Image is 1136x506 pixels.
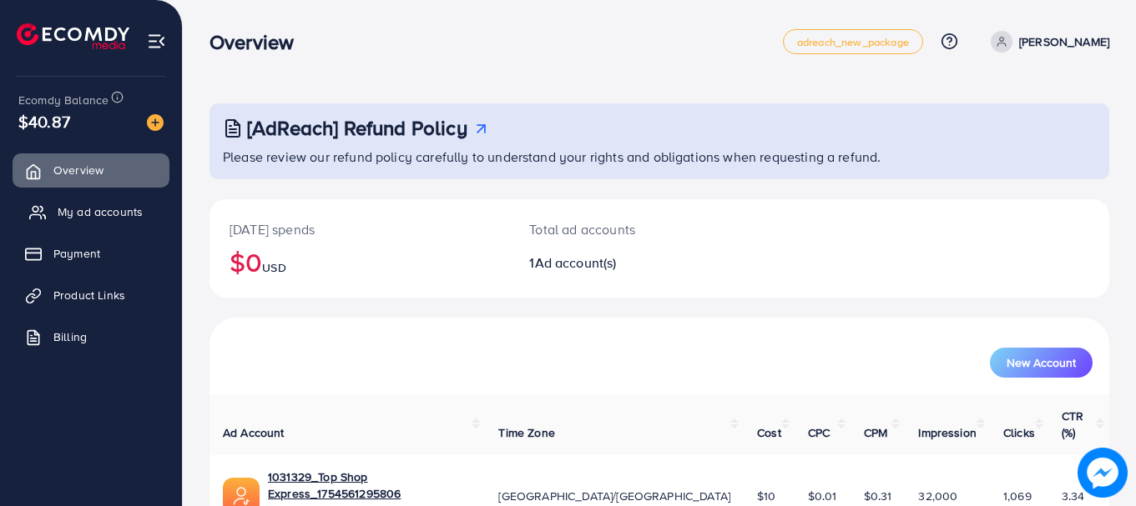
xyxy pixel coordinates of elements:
span: Payment [53,245,100,262]
span: $0.31 [864,488,892,504]
a: adreach_new_package [783,29,923,54]
span: CPM [864,424,887,441]
p: Please review our refund policy carefully to understand your rights and obligations when requesti... [223,147,1099,167]
span: 3.34 [1062,488,1085,504]
span: [GEOGRAPHIC_DATA]/[GEOGRAPHIC_DATA] [498,488,730,504]
span: Billing [53,328,87,345]
h3: Overview [210,30,307,54]
a: My ad accounts [13,195,169,228]
span: Ecomdy Balance [18,92,109,108]
a: Payment [13,237,169,270]
span: My ad accounts [58,203,143,220]
a: Overview [13,153,169,187]
span: Cost [757,424,781,441]
h3: [AdReach] Refund Policy [247,116,467,140]
h2: 1 [529,255,714,271]
span: Time Zone [498,424,554,441]
span: 1,069 [1003,488,1032,504]
span: CTR (%) [1062,408,1083,441]
h2: $0 [230,246,489,278]
span: Clicks [1003,424,1035,441]
span: USD [262,259,285,276]
span: CPC [808,424,830,441]
span: Product Links [53,287,125,303]
span: $40.87 [18,109,70,133]
span: $0.01 [808,488,837,504]
span: New Account [1007,357,1076,368]
span: Ad Account [223,424,285,441]
a: 1031329_Top Shop Express_1754561295806 [268,468,472,503]
p: [DATE] spends [230,219,489,239]
span: Ad account(s) [535,253,617,272]
a: Billing [13,320,169,353]
span: Overview [53,162,104,178]
img: menu [147,32,166,51]
span: $10 [757,488,775,504]
p: [PERSON_NAME] [1019,32,1109,52]
span: adreach_new_package [797,37,909,48]
span: 32,000 [918,488,957,504]
p: Total ad accounts [529,219,714,239]
img: image [1078,448,1128,498]
a: [PERSON_NAME] [984,31,1109,53]
a: Product Links [13,278,169,312]
img: logo [17,23,129,49]
span: Impression [918,424,977,441]
img: image [147,114,164,131]
button: New Account [990,348,1093,378]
